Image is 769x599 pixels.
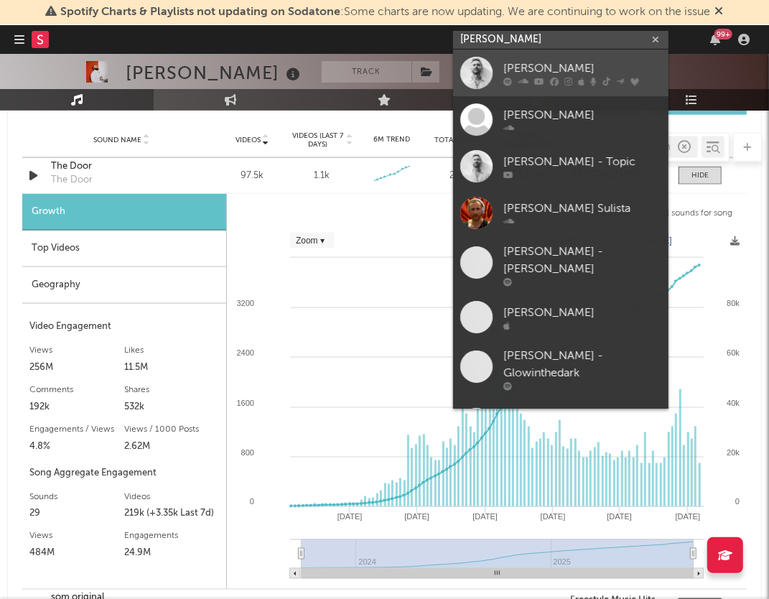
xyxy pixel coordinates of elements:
a: [PERSON_NAME] [453,96,668,143]
div: Growth [22,194,226,231]
text: 0 [735,498,740,506]
a: [PERSON_NAME] - [PERSON_NAME] [453,398,668,455]
text: [DATE] [541,513,566,521]
div: 11.5M [124,359,219,376]
div: All sounds for song [649,201,743,226]
text: [DATE] [676,513,701,521]
text: 3200 [237,299,254,307]
a: [PERSON_NAME] - Glowinthedark [453,340,668,398]
text: [DATE] [404,513,429,521]
div: Engagements / Views [29,421,124,438]
div: Videos [124,488,219,506]
div: Views / 1000 Posts [124,421,219,438]
span: : Some charts are now updating. We are continuing to work on the issue [61,6,711,18]
div: Views [29,528,124,545]
div: Shares [124,381,219,399]
div: 192k [29,399,124,416]
div: [PERSON_NAME] [126,61,304,85]
div: [PERSON_NAME] - Topic [503,153,661,170]
div: [PERSON_NAME] [503,106,661,124]
div: Song Aggregate Engagement [29,465,219,482]
div: [PERSON_NAME] Sulista [503,200,661,217]
div: Sounds [29,488,124,506]
span: Spotify Charts & Playlists not updating on Sodatone [61,6,341,18]
text: [DATE] [607,513,633,521]
button: 99+ [710,34,720,45]
div: Geography [22,267,226,304]
div: Top Videos [22,231,226,267]
text: [DATE] [337,513,363,521]
text: 2400 [237,348,254,357]
div: 1.1k [314,169,330,183]
div: Engagements [124,528,219,545]
a: The Door [51,159,192,174]
a: [PERSON_NAME] [453,294,668,340]
text: [DATE] [472,513,498,521]
div: 484M [29,545,124,562]
text: 0 [250,498,254,506]
div: 24.9M [124,545,219,562]
div: [PERSON_NAME] - [PERSON_NAME] [503,243,661,278]
a: [PERSON_NAME] Sulista [453,190,668,236]
div: 532k [124,399,219,416]
div: 2.62M [124,438,219,455]
a: [PERSON_NAME] - Topic [453,143,668,190]
div: [PERSON_NAME] - [PERSON_NAME] [503,405,661,440]
text: 40k [727,399,740,407]
div: 97.5k [220,169,283,183]
div: Comments [29,381,124,399]
button: Track [322,61,411,83]
div: 219k (+3.35k Last 7d) [124,506,219,523]
input: Search for artists [453,31,668,49]
div: Views [29,342,124,359]
div: 256M [430,169,493,183]
div: 4.8% [29,438,124,455]
div: The Door [51,173,93,187]
text: 1600 [237,399,254,407]
text: 20k [727,448,740,457]
div: 29 [29,506,124,523]
span: Videos (last 7 days) [291,131,345,149]
a: [PERSON_NAME] [453,50,668,96]
div: [PERSON_NAME] - Glowinthedark [503,348,661,382]
div: 99 + [714,29,732,40]
text: 60k [727,348,740,357]
div: Video Engagement [29,318,219,335]
div: 256M [29,359,124,376]
div: Likes [124,342,219,359]
text: 800 [241,448,254,457]
text: 80k [727,299,740,307]
a: [PERSON_NAME] - [PERSON_NAME] [453,236,668,294]
span: Dismiss [715,6,724,18]
div: [PERSON_NAME] [503,60,661,77]
div: [PERSON_NAME] [503,304,661,321]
